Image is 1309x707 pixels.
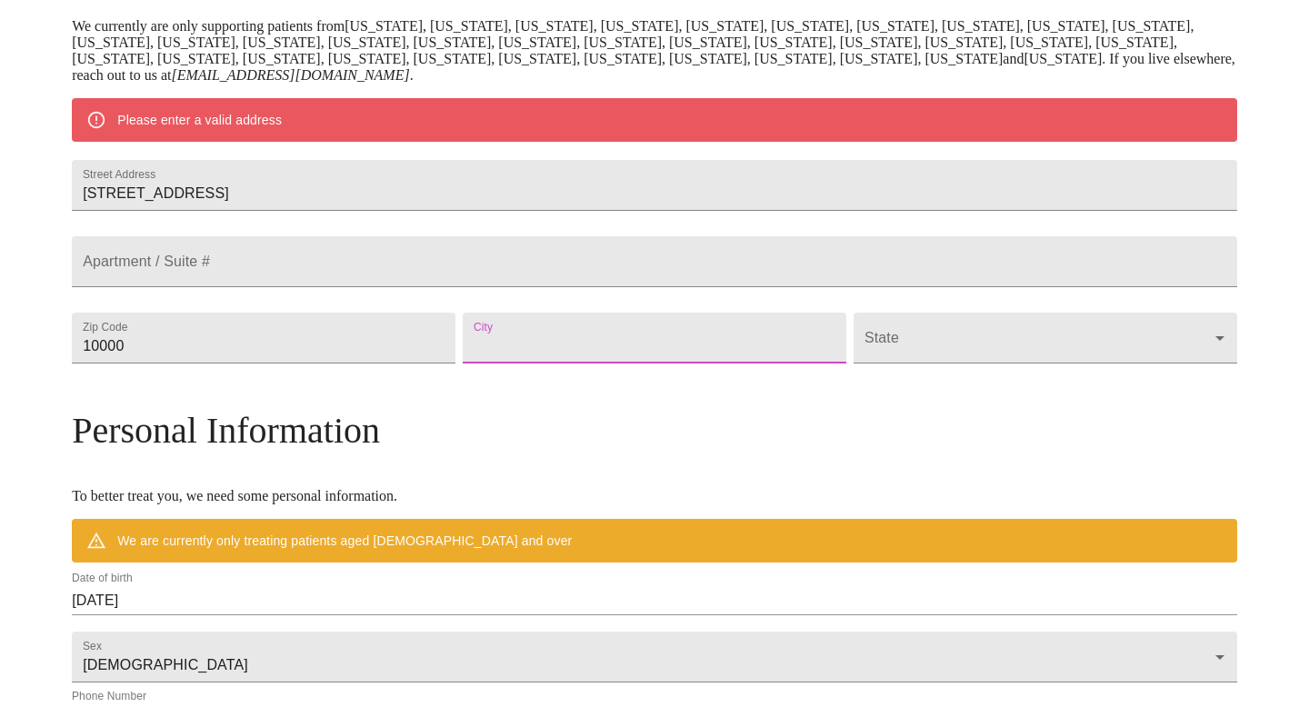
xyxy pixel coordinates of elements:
[171,67,409,83] em: [EMAIL_ADDRESS][DOMAIN_NAME]
[72,409,1237,452] h3: Personal Information
[117,524,572,557] div: We are currently only treating patients aged [DEMOGRAPHIC_DATA] and over
[854,313,1237,363] div: ​
[72,488,1237,504] p: To better treat you, we need some personal information.
[72,573,133,584] label: Date of birth
[117,104,282,136] div: Please enter a valid address
[72,18,1237,84] p: We currently are only supporting patients from [US_STATE], [US_STATE], [US_STATE], [US_STATE], [U...
[72,692,146,702] label: Phone Number
[72,632,1237,682] div: [DEMOGRAPHIC_DATA]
